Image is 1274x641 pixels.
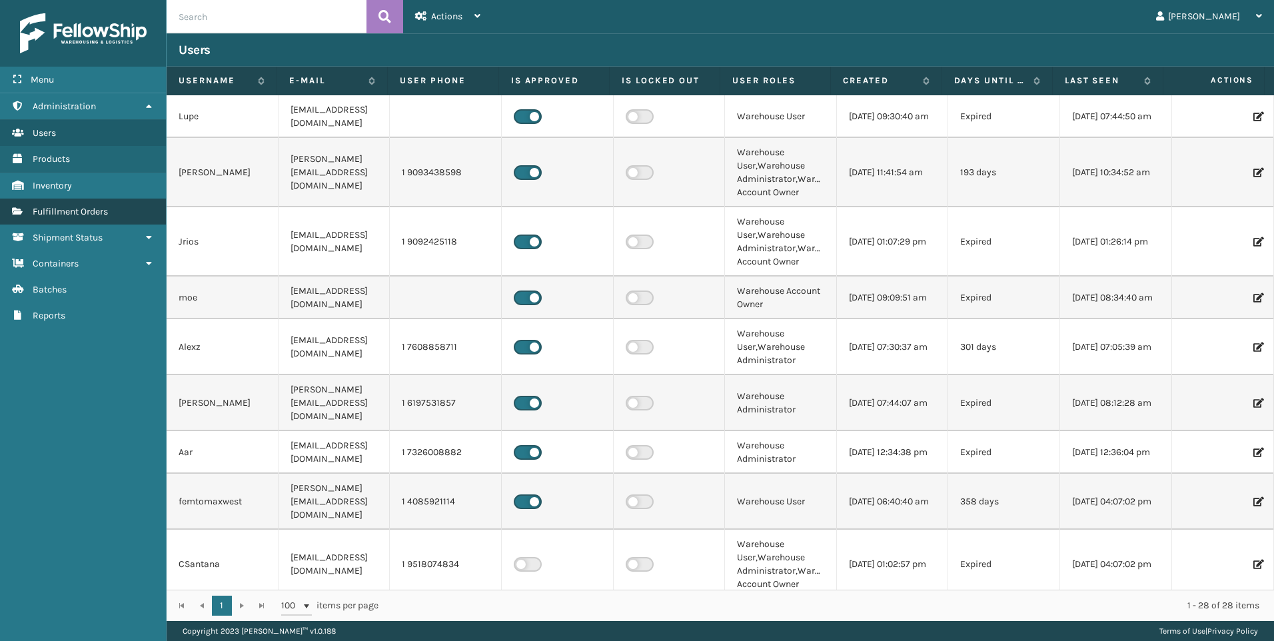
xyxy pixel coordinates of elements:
[725,138,837,207] td: Warehouse User,Warehouse Administrator,Warehouse Account Owner
[179,42,211,58] h3: Users
[31,74,54,85] span: Menu
[390,207,502,277] td: 1 9092425118
[954,75,1027,87] label: Days until password expires
[400,75,486,87] label: User phone
[279,431,390,474] td: [EMAIL_ADDRESS][DOMAIN_NAME]
[725,375,837,431] td: Warehouse Administrator
[837,530,949,599] td: [DATE] 01:02:57 pm
[33,101,96,112] span: Administration
[279,375,390,431] td: [PERSON_NAME][EMAIL_ADDRESS][DOMAIN_NAME]
[33,284,67,295] span: Batches
[725,95,837,138] td: Warehouse User
[1253,497,1261,506] i: Edit
[1060,474,1172,530] td: [DATE] 04:07:02 pm
[33,206,108,217] span: Fulfillment Orders
[1253,293,1261,303] i: Edit
[725,277,837,319] td: Warehouse Account Owner
[167,277,279,319] td: moe
[279,277,390,319] td: [EMAIL_ADDRESS][DOMAIN_NAME]
[725,474,837,530] td: Warehouse User
[725,319,837,375] td: Warehouse User,Warehouse Administrator
[837,319,949,375] td: [DATE] 07:30:37 am
[1060,207,1172,277] td: [DATE] 01:26:14 pm
[837,95,949,138] td: [DATE] 09:30:40 am
[279,319,390,375] td: [EMAIL_ADDRESS][DOMAIN_NAME]
[390,375,502,431] td: 1 6197531857
[948,474,1060,530] td: 358 days
[390,319,502,375] td: 1 7608858711
[948,375,1060,431] td: Expired
[281,596,378,616] span: items per page
[837,375,949,431] td: [DATE] 07:44:07 am
[948,431,1060,474] td: Expired
[167,375,279,431] td: [PERSON_NAME]
[1060,319,1172,375] td: [DATE] 07:05:39 am
[390,431,502,474] td: 1 7326008882
[725,530,837,599] td: Warehouse User,Warehouse Administrator,Warehouse Account Owner
[1159,621,1258,641] div: |
[167,207,279,277] td: Jrios
[279,95,390,138] td: [EMAIL_ADDRESS][DOMAIN_NAME]
[1060,530,1172,599] td: [DATE] 04:07:02 pm
[837,277,949,319] td: [DATE] 09:09:51 am
[279,138,390,207] td: [PERSON_NAME][EMAIL_ADDRESS][DOMAIN_NAME]
[948,319,1060,375] td: 301 days
[1253,448,1261,457] i: Edit
[279,530,390,599] td: [EMAIL_ADDRESS][DOMAIN_NAME]
[837,431,949,474] td: [DATE] 12:34:38 pm
[843,75,916,87] label: Created
[167,474,279,530] td: femtomaxwest
[167,95,279,138] td: Lupe
[1060,95,1172,138] td: [DATE] 07:44:50 am
[948,530,1060,599] td: Expired
[1253,560,1261,569] i: Edit
[948,207,1060,277] td: Expired
[33,232,103,243] span: Shipment Status
[622,75,708,87] label: Is Locked Out
[1060,277,1172,319] td: [DATE] 08:34:40 am
[33,180,72,191] span: Inventory
[948,138,1060,207] td: 193 days
[390,474,502,530] td: 1 4085921114
[183,621,336,641] p: Copyright 2023 [PERSON_NAME]™ v 1.0.188
[33,258,79,269] span: Containers
[279,474,390,530] td: [PERSON_NAME][EMAIL_ADDRESS][DOMAIN_NAME]
[725,431,837,474] td: Warehouse Administrator
[397,599,1259,612] div: 1 - 28 of 28 items
[1060,431,1172,474] td: [DATE] 12:36:04 pm
[948,277,1060,319] td: Expired
[167,530,279,599] td: CSantana
[167,319,279,375] td: Alexz
[725,207,837,277] td: Warehouse User,Warehouse Administrator,Warehouse Account Owner
[390,138,502,207] td: 1 9093438598
[281,599,301,612] span: 100
[837,207,949,277] td: [DATE] 01:07:29 pm
[212,596,232,616] a: 1
[837,138,949,207] td: [DATE] 11:41:54 am
[1060,375,1172,431] td: [DATE] 08:12:28 am
[1253,112,1261,121] i: Edit
[431,11,462,22] span: Actions
[179,75,251,87] label: Username
[1159,626,1205,636] a: Terms of Use
[390,530,502,599] td: 1 9518074834
[511,75,597,87] label: Is Approved
[167,431,279,474] td: Aar
[1253,342,1261,352] i: Edit
[279,207,390,277] td: [EMAIL_ADDRESS][DOMAIN_NAME]
[33,127,56,139] span: Users
[1253,398,1261,408] i: Edit
[948,95,1060,138] td: Expired
[167,138,279,207] td: [PERSON_NAME]
[20,13,147,53] img: logo
[1167,69,1261,91] span: Actions
[33,310,65,321] span: Reports
[1065,75,1137,87] label: Last Seen
[1207,626,1258,636] a: Privacy Policy
[1253,168,1261,177] i: Edit
[1253,237,1261,247] i: Edit
[732,75,818,87] label: User Roles
[1060,138,1172,207] td: [DATE] 10:34:52 am
[289,75,362,87] label: E-mail
[33,153,70,165] span: Products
